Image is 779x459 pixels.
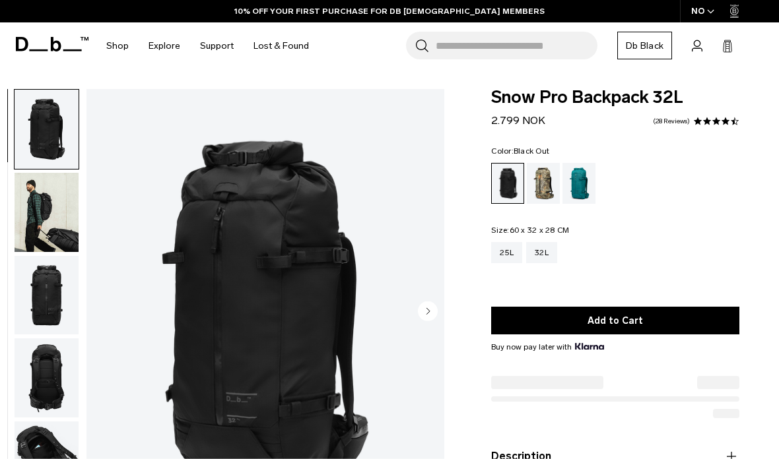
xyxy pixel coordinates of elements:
[653,118,690,125] a: 28 reviews
[491,226,569,234] legend: Size:
[254,22,309,69] a: Lost & Found
[15,338,79,417] img: Snow Pro Backpack 32L Black Out
[200,22,234,69] a: Support
[418,301,438,323] button: Next slide
[562,163,595,204] a: Midnight Teal
[491,114,545,127] span: 2.799 NOK
[491,147,549,155] legend: Color:
[234,5,545,17] a: 10% OFF YOUR FIRST PURCHASE FOR DB [DEMOGRAPHIC_DATA] MEMBERS
[491,163,524,204] a: Black Out
[15,256,79,335] img: Snow Pro Backpack 32L Black Out
[510,226,570,235] span: 60 x 32 x 28 CM
[526,242,557,263] a: 32L
[527,163,560,204] a: Db x Beyond Medals
[149,22,180,69] a: Explore
[14,172,79,253] button: Snow Pro Backpack 32L Black Out
[96,22,319,69] nav: Main Navigation
[14,338,79,418] button: Snow Pro Backpack 32L Black Out
[514,146,549,156] span: Black Out
[491,89,739,106] span: Snow Pro Backpack 32L
[491,341,603,353] span: Buy now pay later with
[491,307,739,334] button: Add to Cart
[14,255,79,336] button: Snow Pro Backpack 32L Black Out
[491,242,522,263] a: 25L
[106,22,129,69] a: Shop
[617,32,672,59] a: Db Black
[14,89,79,169] button: Snow Pro Backpack 32L Black Out
[15,173,79,252] img: Snow Pro Backpack 32L Black Out
[15,90,79,169] img: Snow Pro Backpack 32L Black Out
[575,343,603,350] img: {"height" => 20, "alt" => "Klarna"}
